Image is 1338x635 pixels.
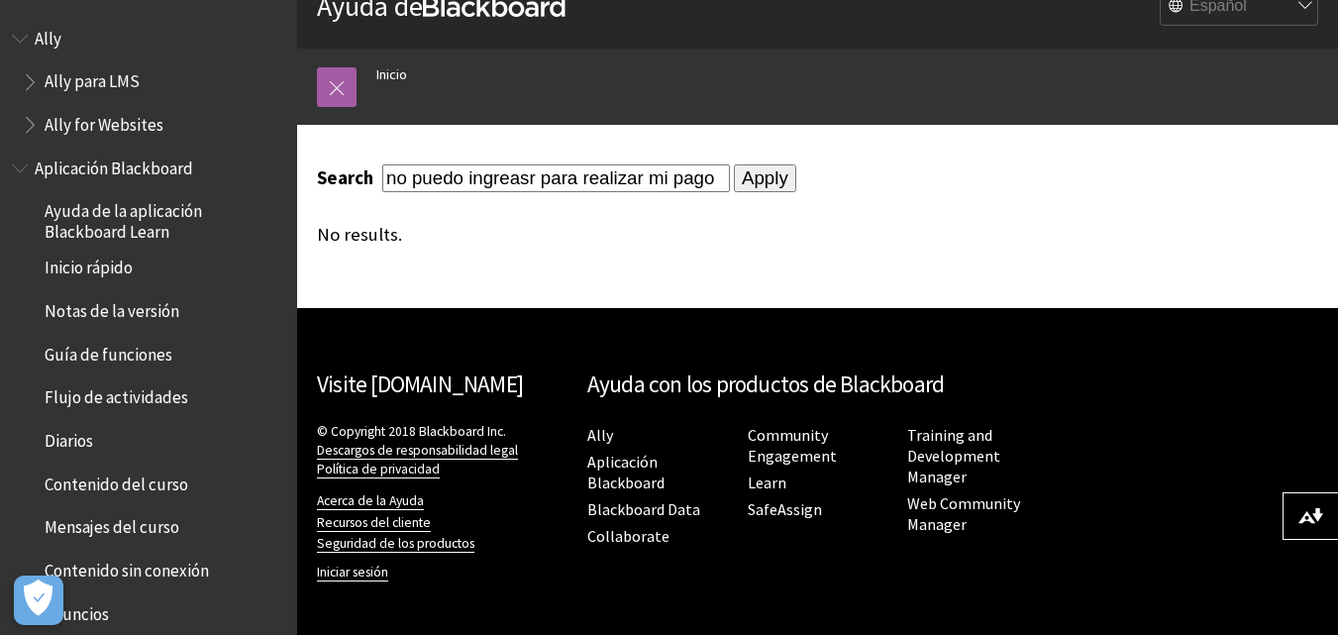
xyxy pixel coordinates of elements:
span: Ayuda de la aplicación Blackboard Learn [45,195,283,242]
a: Training and Development Manager [907,425,1000,487]
a: Learn [748,473,786,493]
span: Flujo de actividades [45,381,188,408]
span: Notas de la versión [45,294,179,321]
a: Seguridad de los productos [317,535,474,553]
span: Inicio rápido [45,252,133,278]
a: Blackboard Data [587,499,700,520]
label: Search [317,166,378,189]
div: No results. [317,224,1025,246]
h2: Ayuda con los productos de Blackboard [587,368,1049,402]
a: Aplicación Blackboard [587,452,665,493]
button: Abrir preferencias [14,576,63,625]
a: Iniciar sesión [317,564,388,582]
span: Ally para LMS [45,65,140,92]
span: Ally for Websites [45,108,163,135]
a: SafeAssign [748,499,822,520]
a: Web Community Manager [907,493,1020,535]
p: © Copyright 2018 Blackboard Inc. [317,422,567,478]
a: Inicio [376,62,407,87]
span: Diarios [45,424,93,451]
span: Guía de funciones [45,338,172,365]
span: Contenido del curso [45,468,188,494]
a: Acerca de la Ayuda [317,492,424,510]
a: Descargos de responsabilidad legal [317,442,518,460]
a: Community Engagement [748,425,837,467]
input: Apply [734,164,796,192]
nav: Book outline for Anthology Ally Help [12,22,285,142]
span: Anuncios [45,597,109,624]
a: Collaborate [587,526,669,547]
a: Ally [587,425,613,446]
a: Política de privacidad [317,461,440,478]
span: Aplicación Blackboard [35,152,193,178]
span: Ally [35,22,61,49]
a: Recursos del cliente [317,514,431,532]
span: Mensajes del curso [45,511,179,538]
span: Contenido sin conexión [45,554,209,581]
a: Visite [DOMAIN_NAME] [317,370,523,398]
